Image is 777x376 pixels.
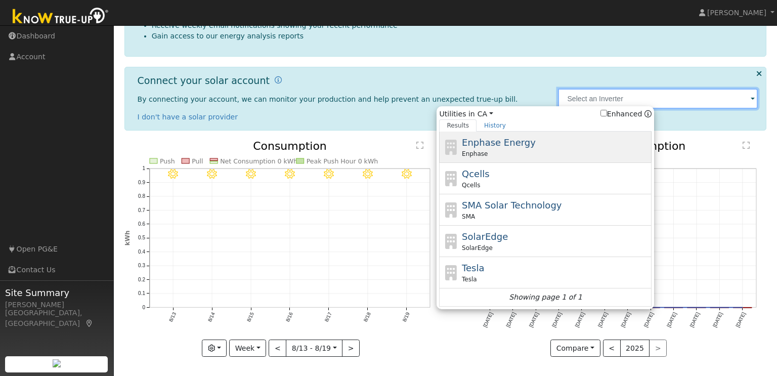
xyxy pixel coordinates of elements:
[229,340,266,357] button: Week
[138,75,270,87] h1: Connect your solar account
[689,311,701,328] text: [DATE]
[462,169,490,179] span: Qcells
[462,181,480,190] span: Qcells
[574,311,586,328] text: [DATE]
[138,277,145,282] text: 0.2
[505,311,516,328] text: [DATE]
[468,305,471,310] text: 0
[733,308,752,308] rect: onclick=""
[363,169,373,179] i: 8/18 - Clear
[192,157,203,165] text: Pull
[462,149,488,158] span: Enphase
[138,180,145,185] text: 0.9
[509,292,582,303] i: Showing page 1 of 1
[462,243,493,253] span: SolarEdge
[644,110,652,118] a: Enhanced Providers
[142,305,145,310] text: 0
[168,169,178,179] i: 8/13 - Clear
[597,311,609,328] text: [DATE]
[246,169,256,179] i: 8/15 - Clear
[478,109,493,119] a: CA
[286,340,342,357] button: 8/13 - 8/19
[206,311,215,323] text: 8/14
[402,311,411,323] text: 8/19
[695,306,699,310] circle: onclick=""
[269,340,286,357] button: <
[603,340,621,357] button: <
[416,141,423,149] text: 
[687,308,706,308] rect: onclick=""
[580,306,584,310] circle: onclick=""
[665,308,683,308] rect: onclick=""
[285,169,295,179] i: 8/16 - Clear
[85,319,94,327] a: Map
[649,306,653,310] circle: onclick=""
[462,263,484,273] span: Tesla
[138,207,145,213] text: 0.7
[324,169,334,179] i: 8/17 - Clear
[124,231,131,246] text: kWh
[741,306,745,310] circle: onclick=""
[550,340,600,357] button: Compare
[557,306,561,310] circle: onclick=""
[53,359,61,367] img: retrieve
[707,9,766,17] span: [PERSON_NAME]
[603,306,607,310] circle: onclick=""
[138,193,145,199] text: 0.8
[138,263,145,269] text: 0.3
[482,311,494,328] text: [DATE]
[488,306,492,310] circle: onclick=""
[439,119,477,132] a: Results
[207,169,217,179] i: 8/14 - Clear
[600,109,652,119] span: Show enhanced providers
[160,157,175,165] text: Push
[306,157,378,165] text: Peak Push Hour 0 kWh
[600,109,642,119] label: Enhanced
[439,109,652,119] span: Utilities in
[643,311,655,328] text: [DATE]
[558,89,758,109] input: Select an Inverter
[363,311,372,323] text: 8/18
[5,286,108,300] span: Site Summary
[743,141,750,149] text: 
[138,249,145,255] text: 0.4
[462,212,475,221] span: SMA
[142,165,145,171] text: 1
[402,169,412,179] i: 8/19 - Clear
[245,311,254,323] text: 8/15
[138,221,145,227] text: 0.6
[547,140,686,152] text: Annual Net Consumption
[138,290,145,296] text: 0.1
[718,306,722,310] circle: onclick=""
[620,340,650,357] button: 2025
[253,140,327,152] text: Consumption
[620,311,632,328] text: [DATE]
[666,311,678,328] text: [DATE]
[5,300,108,310] div: [PERSON_NAME]
[462,231,508,242] span: SolarEdge
[5,308,108,329] div: [GEOGRAPHIC_DATA], [GEOGRAPHIC_DATA]
[600,110,607,116] input: Enhanced
[462,200,562,211] span: SMA Solar Technology
[551,311,563,328] text: [DATE]
[511,306,515,310] circle: onclick=""
[324,311,333,323] text: 8/17
[712,311,723,328] text: [DATE]
[342,340,360,357] button: >
[641,308,660,308] rect: onclick=""
[735,311,747,328] text: [DATE]
[220,157,297,165] text: Net Consumption 0 kWh
[285,311,294,323] text: 8/16
[462,275,477,284] span: Tesla
[528,311,540,328] text: [DATE]
[626,306,630,310] circle: onclick=""
[138,235,145,241] text: 0.5
[138,113,238,121] a: I don't have a solar provider
[672,306,676,310] circle: onclick=""
[711,308,729,308] rect: onclick=""
[138,95,518,103] span: By connecting your account, we can monitor your production and help prevent an unexpected true-up...
[534,306,538,310] circle: onclick=""
[8,6,114,28] img: Know True-Up
[462,137,536,148] span: Enphase Energy
[477,119,513,132] a: History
